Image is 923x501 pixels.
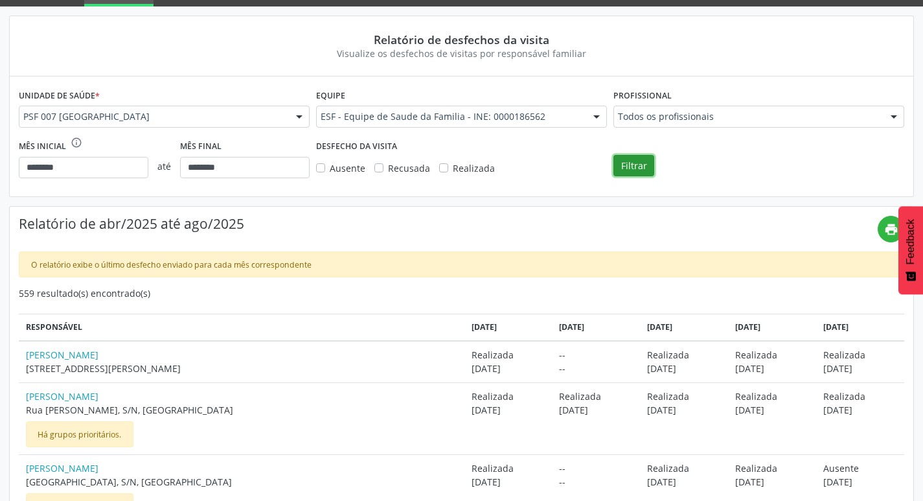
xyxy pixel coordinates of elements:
span: [DATE] [823,362,898,375]
span: -- [559,461,633,475]
span: Realizada [823,390,898,403]
span: [DATE] [472,475,546,489]
label: Mês inicial [19,137,66,157]
span: Realizada [472,461,546,475]
span: [DATE] [472,362,546,375]
span: Recusada [388,162,430,174]
span: [DATE] [735,403,810,417]
span: [DATE] [823,403,898,417]
button: Filtrar [613,155,654,177]
div: [DATE] [559,321,633,333]
span: [DATE] [472,403,546,417]
span: Realizada [453,162,495,174]
div: [DATE] [472,321,546,333]
label: Profissional [613,86,672,106]
label: Equipe [316,86,345,106]
span: Realizada [735,390,810,403]
span: [DATE] [647,403,722,417]
a: [PERSON_NAME] [26,390,458,403]
div: [DATE] [735,321,810,333]
span: até [148,150,180,182]
span: [DATE] [647,475,722,489]
span: [DATE] [647,362,722,375]
span: [GEOGRAPHIC_DATA], S/N, [GEOGRAPHIC_DATA] [26,475,458,489]
button: print [878,216,904,242]
span: Realizada [735,461,810,475]
div: Relatório de desfechos da visita [28,32,895,47]
span: Realizada [647,461,722,475]
span: Feedback [905,219,917,264]
div: [DATE] [823,321,898,333]
span: -- [559,348,633,362]
span: Realizada [647,348,722,362]
span: Todos os profissionais [618,110,878,123]
h4: Relatório de abr/2025 até ago/2025 [19,216,878,232]
div: Há grupos prioritários. [26,421,133,447]
div: O intervalo deve ser de no máximo 6 meses [71,137,82,157]
span: Realizada [472,390,546,403]
span: Realizada [735,348,810,362]
label: Unidade de saúde [19,86,100,106]
span: Realizada [823,348,898,362]
i: print [884,222,898,237]
span: ESF - Equipe de Saude da Familia - INE: 0000186562 [321,110,580,123]
i: info_outline [71,137,82,148]
span: [DATE] [823,475,898,489]
span: [DATE] [735,475,810,489]
div: Visualize os desfechos de visitas por responsável familiar [28,47,895,60]
span: Ausente [823,461,898,475]
a: [PERSON_NAME] [26,348,458,362]
span: Rua [PERSON_NAME], S/N, [GEOGRAPHIC_DATA] [26,403,458,417]
a: [PERSON_NAME] [26,461,458,475]
span: Realizada [559,390,633,403]
div: 559 resultado(s) encontrado(s) [19,286,904,300]
label: Mês final [180,137,222,157]
div: O relatório exibe o último desfecho enviado para cada mês correspondente [19,251,904,277]
button: Feedback - Mostrar pesquisa [898,206,923,294]
span: Ausente [330,162,365,174]
span: [DATE] [559,403,633,417]
span: -- [559,362,633,375]
div: [DATE] [647,321,722,333]
label: DESFECHO DA VISITA [316,137,397,157]
span: Realizada [647,390,722,403]
span: [DATE] [735,362,810,375]
span: Realizada [472,348,546,362]
div: Responsável [26,321,458,333]
span: -- [559,475,633,489]
span: [STREET_ADDRESS][PERSON_NAME] [26,362,458,375]
span: PSF 007 [GEOGRAPHIC_DATA] [23,110,283,123]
